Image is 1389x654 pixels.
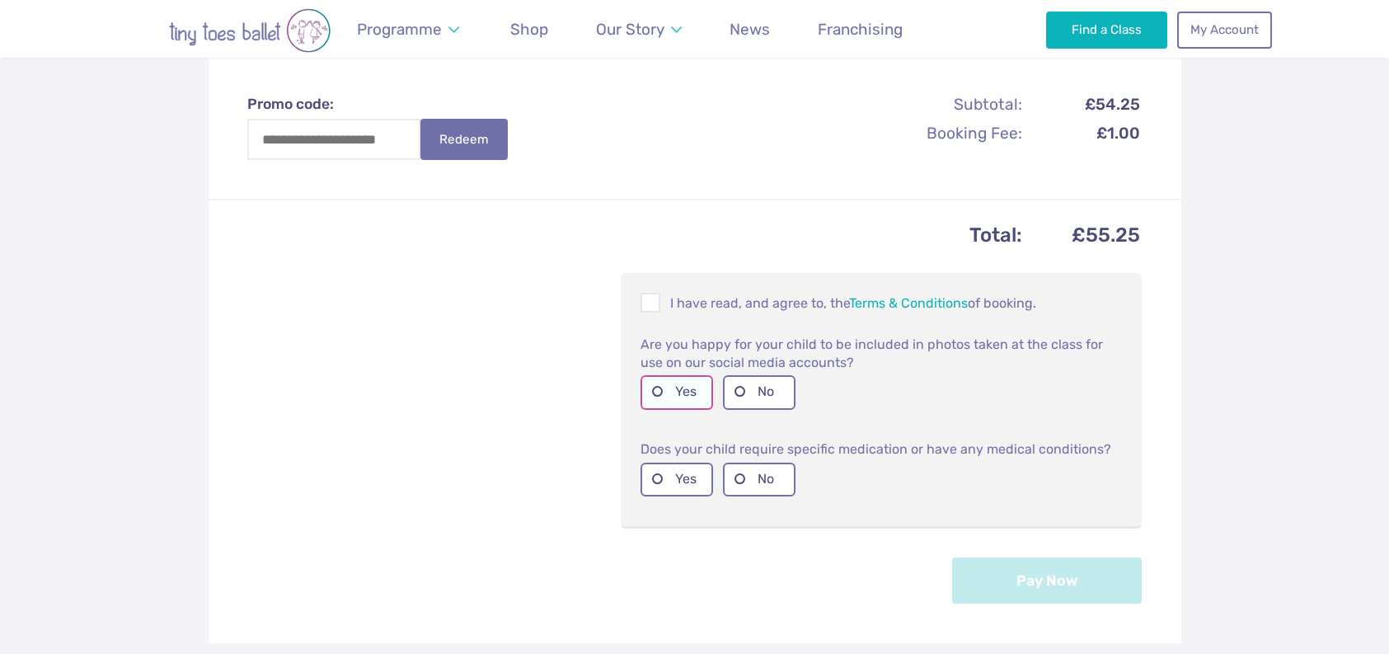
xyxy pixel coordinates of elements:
[641,375,713,409] label: Yes
[641,293,1122,313] p: I have read, and agree to, the of booking.
[249,219,1024,252] th: Total:
[1025,91,1140,118] td: £54.25
[588,10,689,49] a: Our Story
[723,375,795,409] label: No
[350,10,467,49] a: Programme
[1025,120,1140,147] td: £1.00
[420,119,508,160] button: Redeem
[510,20,548,39] span: Shop
[1025,219,1140,252] td: £55.25
[730,20,770,39] span: News
[952,558,1142,604] button: Pay Now
[849,295,968,311] a: Terms & Conditions
[357,20,442,39] span: Programme
[1177,12,1271,48] a: My Account
[641,440,1122,459] p: Does your child require specific medication or have any medical conditions?
[722,10,778,49] a: News
[723,463,795,496] label: No
[1046,12,1167,48] a: Find a Class
[641,463,713,496] label: Yes
[847,91,1023,118] th: Subtotal:
[118,8,382,53] img: tiny toes ballet
[503,10,556,49] a: Shop
[810,10,911,49] a: Franchising
[596,20,664,39] span: Our Story
[847,120,1023,147] th: Booking Fee:
[818,20,903,39] span: Franchising
[641,334,1122,372] p: Are you happy for your child to be included in photos taken at the class for use on our social me...
[247,94,524,115] label: Promo code:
